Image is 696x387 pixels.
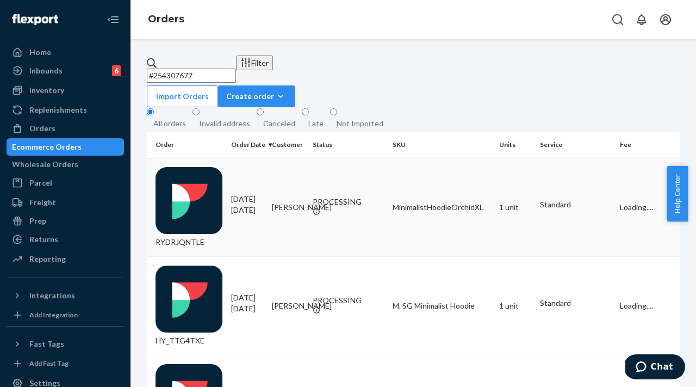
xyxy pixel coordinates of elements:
[7,231,124,248] a: Returns
[7,287,124,304] button: Integrations
[102,9,124,30] button: Close Navigation
[12,14,58,25] img: Flexport logo
[536,132,616,158] th: Service
[7,156,124,173] a: Wholesale Orders
[268,256,308,355] td: [PERSON_NAME]
[29,197,56,208] div: Freight
[147,69,236,83] input: Search orders
[147,132,227,158] th: Order
[231,194,263,216] div: [DATE]
[302,108,309,115] input: Late
[156,266,222,346] div: HY_TTG4TXE
[199,118,250,129] div: Invalid address
[495,132,536,158] th: Units
[148,13,184,25] a: Orders
[7,44,124,61] a: Home
[7,82,124,99] a: Inventory
[616,256,680,355] td: Loading....
[29,339,64,349] div: Fast Tags
[616,132,680,158] th: Fee
[29,47,51,58] div: Home
[631,9,652,30] button: Open notifications
[12,142,82,152] div: Ecommerce Orders
[7,138,124,156] a: Ecommerce Orders
[7,357,124,370] a: Add Fast Tag
[393,202,490,213] div: MinimalistHoodieOrchidXL
[29,359,69,368] div: Add Fast Tag
[388,132,495,158] th: SKU
[257,108,264,115] input: Canceled
[7,120,124,137] a: Orders
[29,123,55,134] div: Orders
[231,303,263,314] p: [DATE]
[308,118,324,129] div: Late
[29,234,58,245] div: Returns
[7,174,124,192] a: Parcel
[7,101,124,119] a: Replenishments
[308,132,388,158] th: Status
[7,212,124,230] a: Prep
[153,118,186,129] div: All orders
[272,140,304,149] div: Customer
[393,300,490,311] div: M. SG Minimalist Hoodie
[29,65,63,76] div: Inbounds
[29,290,75,301] div: Integrations
[313,295,384,306] div: PROCESSING
[7,250,124,268] a: Reporting
[29,254,66,265] div: Reporting
[337,118,383,129] div: Not Imported
[7,62,124,79] a: Inbounds6
[7,194,124,211] a: Freight
[147,108,154,115] input: All orders
[29,216,46,226] div: Prep
[236,56,273,70] button: Filter
[231,205,263,216] p: [DATE]
[231,292,263,314] div: [DATE]
[240,57,269,69] div: Filter
[540,298,611,309] p: Standard
[7,335,124,353] button: Fast Tags
[156,167,222,248] div: RYDRJQNTLE
[112,65,121,76] div: 6
[667,166,688,222] button: Help Center
[147,85,218,107] button: Import Orders
[607,9,629,30] button: Open Search Box
[218,85,295,107] button: Create order
[330,108,337,115] input: Not Imported
[540,199,611,210] p: Standard
[655,9,676,30] button: Open account menu
[226,91,287,102] div: Create order
[313,196,384,207] div: PROCESSING
[227,132,268,158] th: Order Date
[139,4,193,35] ol: breadcrumbs
[625,354,685,382] iframe: Opens a widget where you can chat to one of our agents
[29,85,64,96] div: Inventory
[268,158,308,256] td: [PERSON_NAME]
[29,310,78,320] div: Add Integration
[495,158,536,256] td: 1 unit
[192,108,200,115] input: Invalid address
[12,159,78,170] div: Wholesale Orders
[29,177,52,188] div: Parcel
[29,105,87,115] div: Replenishments
[495,256,536,355] td: 1 unit
[263,118,295,129] div: Canceled
[7,309,124,322] a: Add Integration
[616,158,680,256] td: Loading....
